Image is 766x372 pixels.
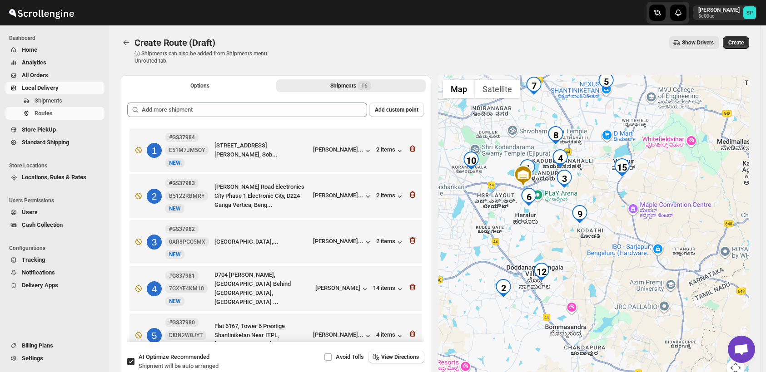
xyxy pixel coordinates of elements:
span: NEW [169,251,181,258]
div: 1 [518,159,537,177]
img: ScrollEngine [7,1,75,24]
div: [PERSON_NAME]... [313,331,363,338]
span: Locations, Rules & Rates [22,174,86,181]
div: 3 [147,235,162,250]
button: [PERSON_NAME]... [313,238,373,247]
span: Store PickUp [22,126,56,133]
div: [PERSON_NAME] Road Electronics City Phase 1 Electronic City, D224 Ganga Vertica, Beng... [214,182,309,210]
div: 2 items [376,192,404,201]
span: Options [190,82,209,89]
div: 9 [571,205,589,223]
button: Shipments [5,94,104,107]
button: Routes [5,107,104,120]
span: Create [728,39,744,46]
span: B5122RBMRY [169,192,204,200]
div: 2 items [376,238,404,247]
span: Home [22,46,37,53]
span: Users Permissions [9,197,104,204]
span: NEW [169,160,181,166]
div: 1 [147,143,162,158]
span: Store Locations [9,162,104,169]
div: 15 [613,158,631,176]
button: Cash Collection [5,219,104,231]
span: Notifications [22,269,55,276]
div: 6 [520,188,538,206]
span: DIBN2W0JYT [169,332,203,339]
div: 14 items [373,284,404,294]
div: [STREET_ADDRESS][PERSON_NAME], Sob... [214,141,309,159]
b: #GS37982 [169,226,195,232]
span: Cash Collection [22,221,63,228]
span: Shipments [35,97,62,104]
div: Shipments [330,81,371,90]
button: Locations, Rules & Rates [5,171,104,184]
div: Flat 6167, Tower 6 Prestige Shantiniketan Near ITPL, [GEOGRAPHIC_DATA], ... [214,322,309,349]
button: Settings [5,352,104,365]
p: 5e00ac [698,14,740,19]
button: Billing Plans [5,339,104,352]
span: View Directions [381,353,419,361]
button: [PERSON_NAME]... [313,146,373,155]
input: Add more shipment [142,103,367,117]
span: Configurations [9,245,104,252]
span: AI Optimize [139,353,209,360]
div: 7 [525,77,543,95]
button: User menu [693,5,757,20]
b: #GS37981 [169,273,195,279]
button: View Directions [368,351,424,363]
div: 10 [462,152,480,170]
span: All Orders [22,72,48,78]
div: 5 [147,328,162,343]
span: Routes [35,110,53,117]
button: [PERSON_NAME]... [313,331,373,340]
div: D704 [PERSON_NAME], [GEOGRAPHIC_DATA] Behind [GEOGRAPHIC_DATA], [GEOGRAPHIC_DATA] ... [214,270,312,307]
button: Analytics [5,56,104,69]
span: Settings [22,355,43,362]
button: Delivery Apps [5,279,104,292]
span: Show Drivers [682,39,714,46]
div: [PERSON_NAME]... [313,238,363,245]
div: 8 [547,126,565,144]
button: Home [5,44,104,56]
span: Billing Plans [22,342,53,349]
text: SP [746,10,753,16]
button: All Route Options [125,79,274,92]
button: Create [723,36,749,49]
span: 16 [361,82,368,89]
button: Show street map [443,80,475,98]
button: [PERSON_NAME]... [313,192,373,201]
button: Selected Shipments [276,79,425,92]
span: NEW [169,206,181,212]
button: 4 items [376,331,404,340]
b: #GS37983 [169,180,195,186]
div: Open chat [728,336,755,363]
span: Dashboard [9,34,104,42]
span: 0AR8PGQ5MX [169,238,205,245]
span: Shipment will be auto arranged [139,362,219,369]
div: 5 [597,73,615,91]
button: Users [5,206,104,219]
button: Show Drivers [669,36,719,49]
div: 4 [147,281,162,296]
button: All Orders [5,69,104,82]
span: Delivery Apps [22,282,58,289]
button: Tracking [5,254,104,266]
div: 2 [147,189,162,204]
button: 2 items [376,146,404,155]
span: Local Delivery [22,84,59,91]
div: 3 [555,170,573,188]
span: Add custom point [375,106,418,113]
b: #GS37984 [169,134,195,141]
span: 7GXYE4KM10 [169,285,204,292]
button: Show satellite imagery [475,80,520,98]
span: Create Route (Draft) [134,37,215,48]
div: [PERSON_NAME]... [313,192,363,199]
span: E51M7JM5OY [169,147,205,154]
div: [PERSON_NAME]... [313,146,363,153]
button: [PERSON_NAME] [315,284,369,294]
button: Routes [120,36,133,49]
button: Add custom point [369,103,424,117]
